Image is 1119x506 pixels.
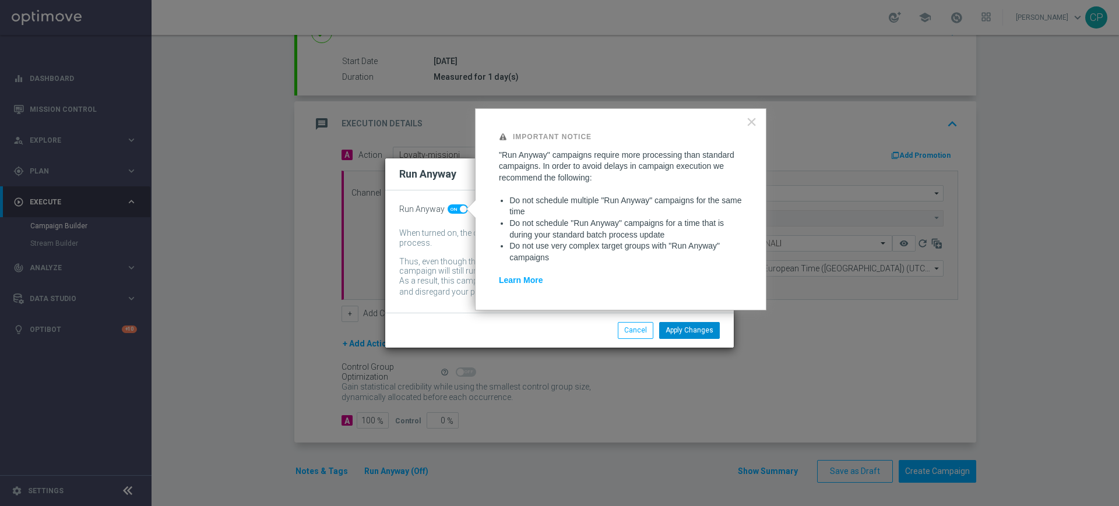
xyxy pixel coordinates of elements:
button: Apply Changes [659,322,720,338]
div: As a result, this campaign might include customers whose data has been changed and disregard your... [399,276,702,299]
p: "Run Anyway" campaigns require more processing than standard campaigns. In order to avoid delays ... [499,150,743,184]
h2: Run Anyway [399,167,456,181]
li: Do not schedule "Run Anyway" campaigns for a time that is during your standard batch process update [509,218,743,240]
span: Run Anyway [399,204,445,214]
strong: Important Notice [513,133,592,141]
li: Do not schedule multiple "Run Anyway" campaigns for the same time [509,195,743,218]
li: Do not use very complex target groups with "Run Anyway" campaigns [509,240,743,263]
a: Learn More [499,275,543,285]
button: Close [746,112,757,131]
button: Cancel [618,322,653,338]
div: Thus, even though the batch-data process might not be complete by then, the campaign will still r... [399,257,702,277]
div: When turned on, the campaign will be executed regardless of your site's batch-data process. [399,228,702,248]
